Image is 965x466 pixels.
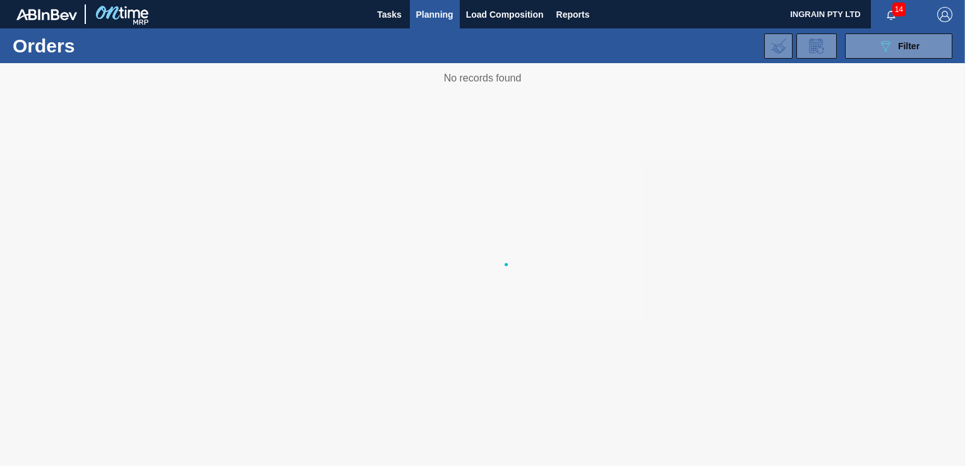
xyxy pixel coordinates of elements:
[937,7,952,22] img: Logout
[845,33,952,59] button: Filter
[556,7,590,22] span: Reports
[416,7,453,22] span: Planning
[764,33,793,59] div: Import Order Negotiation
[13,39,194,53] h1: Orders
[796,33,837,59] div: Order Review Request
[898,41,920,51] span: Filter
[16,9,77,20] img: TNhmsLtSVTkK8tSr43FrP2fwEKptu5GPRR3wAAAABJRU5ErkJggg==
[376,7,404,22] span: Tasks
[466,7,544,22] span: Load Composition
[892,3,906,16] span: 14
[871,6,911,23] button: Notifications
